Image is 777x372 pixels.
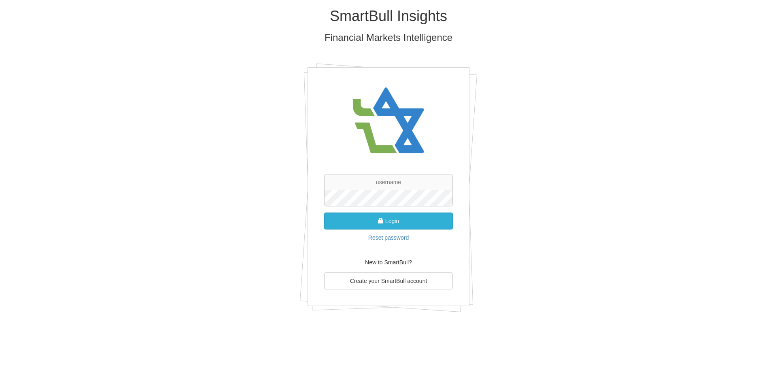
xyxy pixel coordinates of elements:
h1: SmartBull Insights [152,8,625,24]
span: New to SmartBull? [365,259,412,266]
button: Login [324,213,453,230]
h3: Financial Markets Intelligence [152,32,625,43]
a: Reset password [368,234,409,241]
input: username [324,174,453,190]
a: Create your SmartBull account [324,272,453,289]
img: avatar [348,80,429,162]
